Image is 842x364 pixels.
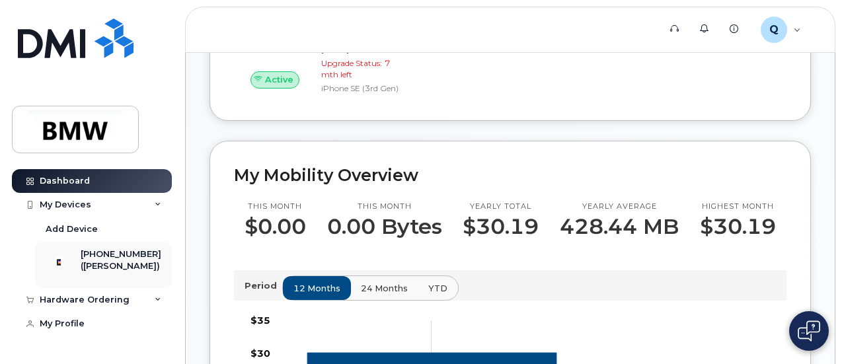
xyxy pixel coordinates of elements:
p: Yearly average [560,201,679,212]
div: iPhone SE (3rd Gen) [321,83,402,94]
tspan: $30 [250,347,270,359]
span: 7 mth left [321,58,390,79]
tspan: $35 [250,314,270,326]
p: Yearly total [463,201,539,212]
p: $30.19 [463,215,539,238]
p: $0.00 [245,215,306,238]
p: This month [327,201,442,212]
p: $30.19 [700,215,776,238]
h2: My Mobility Overview [234,165,786,185]
span: Active [265,73,293,86]
span: at [DATE] [321,33,376,54]
span: YTD [428,282,447,295]
p: Period [245,279,282,292]
p: 428.44 MB [560,215,679,238]
p: This month [245,201,306,212]
span: Upgrade Status: [321,58,382,68]
p: 0.00 Bytes [327,215,442,238]
span: 24 months [361,282,408,295]
div: QT26409 [751,17,810,43]
img: Open chat [798,320,820,342]
span: Q [769,22,779,38]
p: Highest month [700,201,776,212]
